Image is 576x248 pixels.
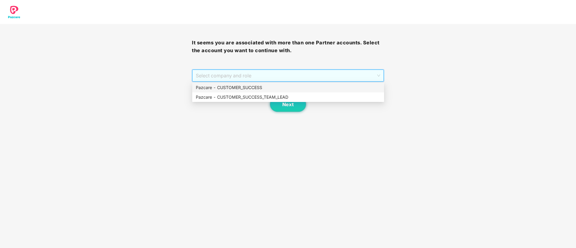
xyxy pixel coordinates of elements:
div: Pazcare - CUSTOMER_SUCCESS_TEAM_LEAD [196,94,380,100]
div: Pazcare - CUSTOMER_SUCCESS_TEAM_LEAD [192,92,384,102]
div: Pazcare - CUSTOMER_SUCCESS [192,83,384,92]
span: Next [282,102,294,107]
button: Next [270,97,306,112]
h3: It seems you are associated with more than one Partner accounts. Select the account you want to c... [192,39,384,54]
span: Select company and role [196,70,380,81]
div: Pazcare - CUSTOMER_SUCCESS [196,84,380,91]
